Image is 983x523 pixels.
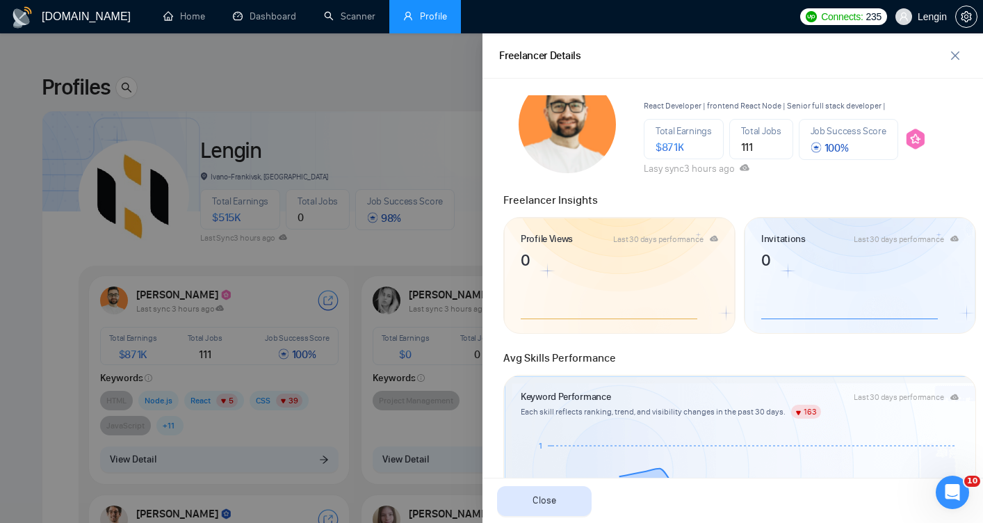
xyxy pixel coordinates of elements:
[761,247,959,266] article: 0
[503,351,616,364] span: Avg Skills Performance
[163,10,205,22] a: homeHome
[521,389,610,405] article: Keyword Performance
[811,141,849,154] span: 100 %
[741,140,753,154] span: 111
[613,235,703,243] div: Last 30 days performance
[899,12,909,22] span: user
[854,235,943,243] div: Last 30 days performance
[644,73,926,97] a: [PERSON_NAME]
[644,73,781,97] span: [PERSON_NAME]
[521,405,959,419] article: Each skill reflects ranking, trend, and visibility changes in the past 30 days.
[324,10,375,22] a: searchScanner
[497,486,592,516] button: Close
[811,125,886,137] span: Job Success Score
[233,10,296,22] a: dashboardDashboard
[521,232,573,247] article: Profile Views
[806,11,817,22] img: upwork-logo.png
[420,10,447,22] span: Profile
[866,9,881,24] span: 235
[499,47,581,65] div: Freelancer Details
[854,393,943,401] div: Last 30 days performance
[955,11,977,22] a: setting
[945,50,966,61] span: close
[521,247,718,266] article: 0
[904,128,926,150] img: top_rated_plus
[403,11,413,21] span: user
[656,125,712,137] span: Total Earnings
[539,442,542,451] tspan: 1
[761,232,806,247] article: Invitations
[533,493,556,508] span: Close
[519,76,616,173] img: c1NLmzrk-0pBZjOo1nLSJnOz0itNHKTdmMHAt8VIsLFzaUjbvZY63njSsheUGt904n
[944,45,966,67] button: close
[964,476,980,487] span: 10
[821,9,863,24] span: Connects:
[804,407,817,417] span: 163
[955,6,977,28] button: setting
[741,125,781,137] span: Total Jobs
[644,163,749,175] span: Lasy sync 3 hours ago
[11,6,33,29] img: logo
[956,11,977,22] span: setting
[503,193,598,207] span: Freelancer Insights
[644,101,886,111] span: React Developer | frontend React Node | Senior full stack developer |
[656,140,684,154] span: $ 871K
[936,476,969,509] iframe: Intercom live chat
